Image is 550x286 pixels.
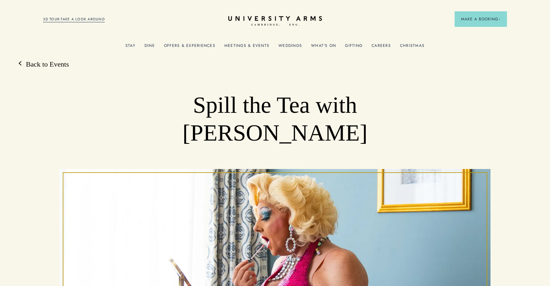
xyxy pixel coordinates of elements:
a: Gifting [345,43,362,52]
a: Home [228,16,322,26]
a: Careers [372,43,391,52]
a: Meetings & Events [224,43,269,52]
a: Christmas [400,43,425,52]
a: What's On [311,43,336,52]
button: Make a BookingArrow icon [455,11,507,27]
span: Make a Booking [461,16,501,22]
h1: Spill the Tea with [PERSON_NAME] [102,91,448,147]
img: Arrow icon [498,18,501,20]
a: Stay [125,43,135,52]
a: Back to Events [19,59,69,69]
a: Dine [145,43,155,52]
a: Weddings [278,43,302,52]
a: 3D TOUR:TAKE A LOOK AROUND [43,16,105,22]
a: Offers & Experiences [164,43,215,52]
